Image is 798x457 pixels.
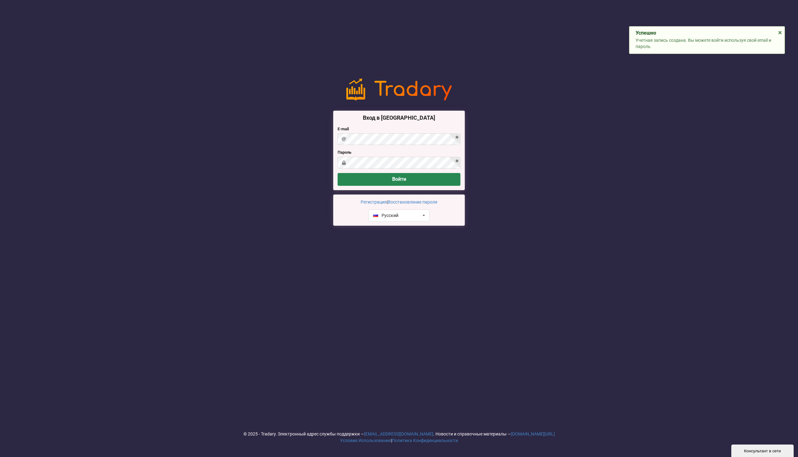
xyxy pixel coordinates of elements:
[338,126,460,132] label: E-mail
[392,438,458,443] a: Политика Конфиденциальности
[364,431,433,436] a: [EMAIL_ADDRESS][DOMAIN_NAME]
[338,199,460,205] p: |
[338,149,460,156] label: Пароль
[388,200,437,204] a: Восстановление пароля
[361,200,387,204] a: Регистрация
[338,114,460,121] h3: Вход в [GEOGRAPHIC_DATA]
[338,173,460,186] button: Войти
[636,37,778,50] p: Учетная запись создана. Вы можете войти используя свой email и пароль
[511,431,555,436] a: [DOMAIN_NAME][URL]
[373,213,398,218] div: Русский
[731,443,795,457] iframe: chat widget
[340,438,391,443] a: Условия Использования
[346,79,452,100] img: logo-noslogan-1ad60627477bfbe4b251f00f67da6d4e.png
[4,431,794,444] div: © 2025 - Tradary. Электронный адрес службы поддержки — . Новости и справочные материалы — |
[636,30,778,36] div: Успешно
